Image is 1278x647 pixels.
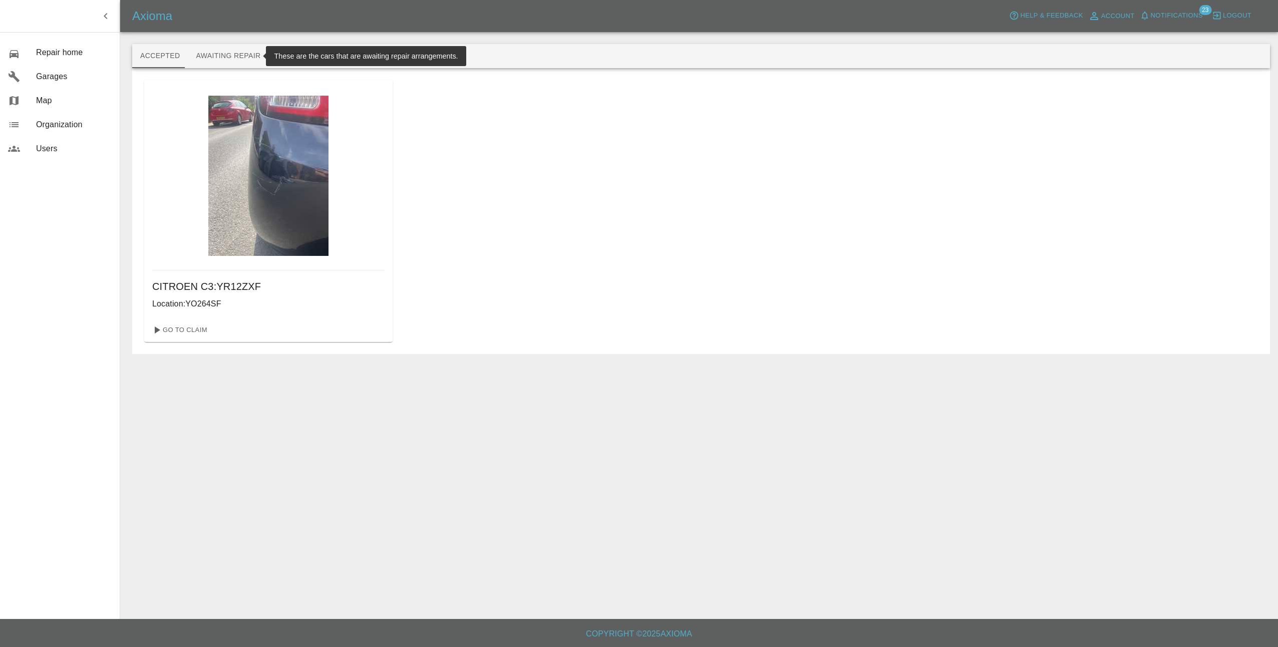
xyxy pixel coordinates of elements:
[1020,10,1083,22] span: Help & Feedback
[36,95,112,107] span: Map
[36,119,112,131] span: Organization
[1223,10,1251,22] span: Logout
[1007,8,1085,24] button: Help & Feedback
[132,8,172,24] h5: Axioma
[1199,5,1211,15] span: 23
[152,298,385,310] p: Location: YO264SF
[36,71,112,83] span: Garages
[188,44,268,68] button: Awaiting Repair
[1209,8,1254,24] button: Logout
[148,322,210,338] a: Go To Claim
[269,44,322,68] button: In Repair
[132,44,188,68] button: Accepted
[1151,10,1203,22] span: Notifications
[36,47,112,59] span: Repair home
[374,44,419,68] button: Paid
[1086,8,1137,24] a: Account
[8,627,1270,641] h6: Copyright © 2025 Axioma
[1137,8,1205,24] button: Notifications
[321,44,374,68] button: Repaired
[1101,11,1135,22] span: Account
[36,143,112,155] span: Users
[152,278,385,294] h6: CITROEN C3 : YR12ZXF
